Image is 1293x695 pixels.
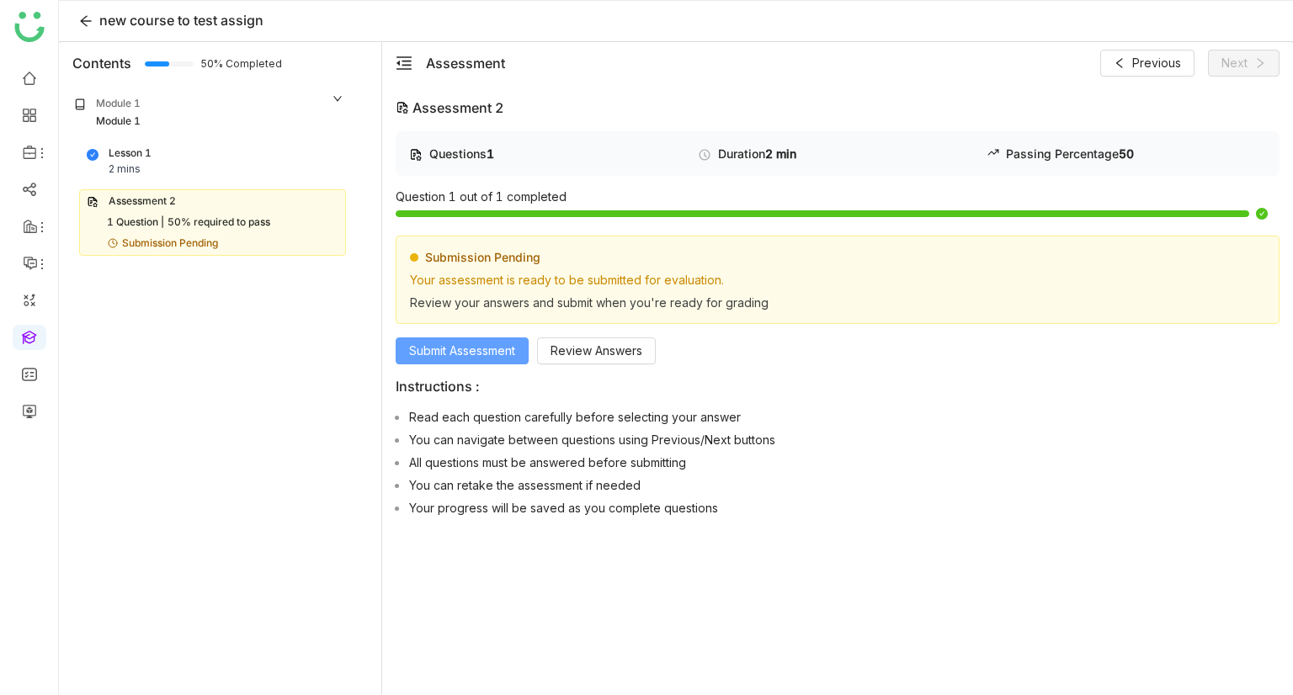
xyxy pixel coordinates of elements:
[396,101,409,114] img: type
[200,59,221,69] span: 50% Completed
[96,114,141,130] div: Module 1
[537,337,656,364] button: Review Answers
[1132,54,1181,72] span: Previous
[62,84,356,141] div: Module 1Module 1
[698,148,711,162] img: type
[109,194,176,210] div: Assessment 2
[96,96,141,112] div: Module 1
[396,55,412,72] button: menu-fold
[122,236,218,252] div: Submission Pending
[396,98,1280,118] div: Assessment 2
[409,431,1280,447] li: You can navigate between questions using Previous/Next buttons
[1006,146,1119,161] span: Passing Percentage
[107,215,164,231] div: 1 Question |
[87,196,98,208] img: assessment.svg
[99,12,263,29] span: new course to test assign
[409,476,1280,492] li: You can retake the assessment if needed
[396,378,1280,395] p: Instructions :
[1208,50,1280,77] button: Next
[396,337,529,364] button: Submit Assessment
[1100,50,1195,77] button: Previous
[410,295,1265,310] p: Review your answers and submit when you're ready for grading
[410,273,1265,287] p: Your assessment is ready to be submitted for evaluation.
[426,53,505,73] div: Assessment
[14,12,45,42] img: logo
[718,146,765,161] span: Duration
[168,215,270,231] div: 50% required to pass
[487,146,494,161] span: 1
[409,454,1280,470] li: All questions must be answered before submitting
[429,146,487,161] span: Questions
[109,162,141,178] div: 2 mins
[72,53,131,73] div: Contents
[409,148,423,162] img: type
[551,342,642,360] span: Review Answers
[1119,146,1134,161] span: 50
[109,146,152,162] div: Lesson 1
[765,146,796,161] span: 2 min
[409,342,515,360] span: Submit Assessment
[409,408,1280,424] li: Read each question carefully before selecting your answer
[409,499,1280,515] li: Your progress will be saved as you complete questions
[425,250,540,264] p: Submission Pending
[396,189,1280,222] div: Question 1 out of 1 completed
